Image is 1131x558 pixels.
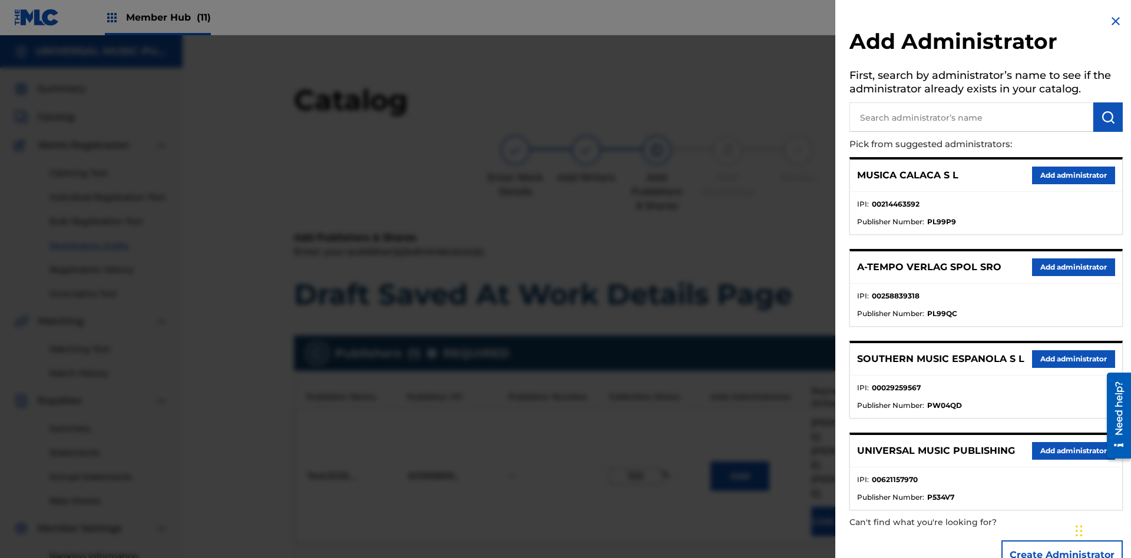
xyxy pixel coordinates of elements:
[857,444,1015,458] p: UNIVERSAL MUSIC PUBLISHING
[1032,442,1115,460] button: Add administrator
[849,102,1093,132] input: Search administrator’s name
[14,9,59,26] img: MLC Logo
[927,308,957,319] strong: PL99QC
[849,28,1123,58] h2: Add Administrator
[849,65,1123,102] h5: First, search by administrator’s name to see if the administrator already exists in your catalog.
[1076,513,1083,549] div: Drag
[857,217,924,227] span: Publisher Number :
[857,492,924,503] span: Publisher Number :
[857,168,958,182] p: MUSICA CALACA S L
[126,11,211,24] span: Member Hub
[1101,110,1115,124] img: Search Works
[872,474,918,485] strong: 00621157970
[927,400,962,411] strong: PW04QD
[872,199,920,210] strong: 00214463592
[857,400,924,411] span: Publisher Number :
[1032,167,1115,184] button: Add administrator
[857,260,1001,274] p: A-TEMPO VERLAG SPOL SRO
[1032,258,1115,276] button: Add administrator
[857,383,869,393] span: IPI :
[1098,366,1131,466] iframe: Resource Center
[105,11,119,25] img: Top Rightsholders
[927,492,954,503] strong: P534V7
[849,510,1056,534] p: Can't find what you're looking for?
[857,308,924,319] span: Publisher Number :
[1032,350,1115,368] button: Add administrator
[197,12,211,23] span: (11)
[849,132,1056,157] p: Pick from suggested administrators:
[927,217,956,227] strong: PL99P9
[857,199,869,210] span: IPI :
[872,291,920,301] strong: 00258839318
[872,383,921,393] strong: 00029259567
[857,474,869,485] span: IPI :
[857,291,869,301] span: IPI :
[1072,501,1131,558] iframe: Chat Widget
[857,352,1024,366] p: SOUTHERN MUSIC ESPANOLA S L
